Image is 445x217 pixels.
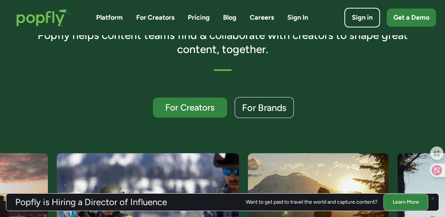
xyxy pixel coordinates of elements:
[223,13,236,22] a: Blog
[188,13,210,22] a: Pricing
[383,194,428,210] a: Learn More
[9,1,78,34] a: home
[387,9,436,27] a: Get a Demo
[96,13,123,22] a: Platform
[235,97,294,118] a: For Brands
[15,198,167,207] h3: Popfly is Hiring a Director of Influence
[27,28,418,56] h3: Popfly helps content teams find & collaborate with creators to shape great content, together.
[287,13,308,22] a: Sign In
[160,103,220,112] div: For Creators
[393,13,429,22] div: Get a Demo
[352,13,373,22] div: Sign in
[136,13,174,22] a: For Creators
[153,98,227,118] a: For Creators
[250,13,274,22] a: Careers
[242,103,287,113] div: For Brands
[344,8,380,27] a: Sign in
[246,199,377,205] div: Want to get paid to travel the world and capture content?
